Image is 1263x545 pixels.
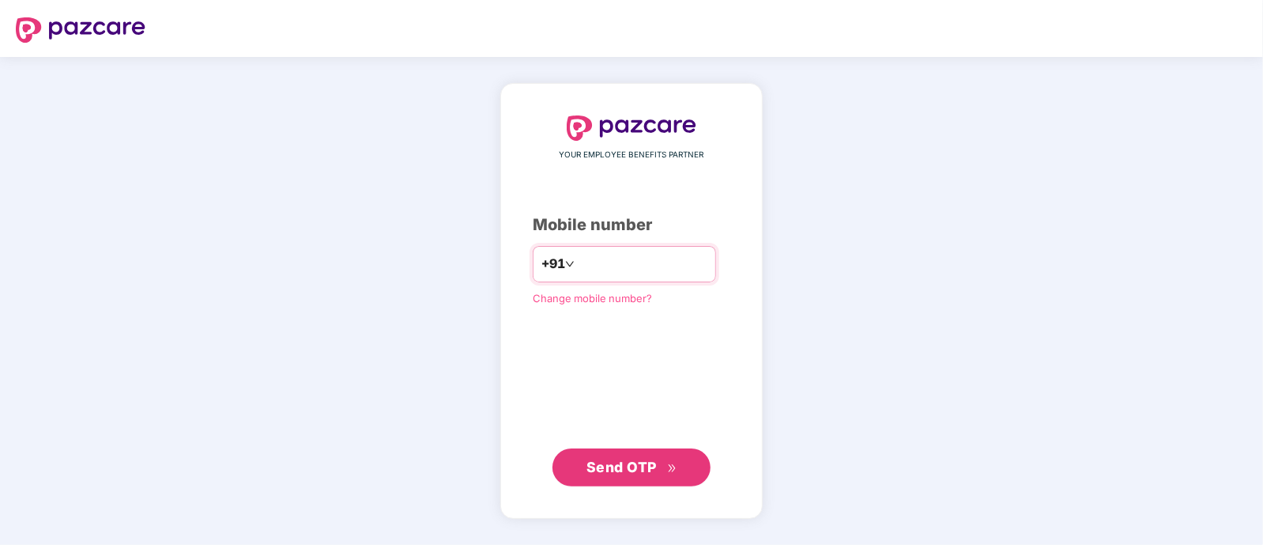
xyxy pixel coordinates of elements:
[533,213,730,237] div: Mobile number
[565,259,575,269] span: down
[16,17,145,43] img: logo
[541,254,565,274] span: +91
[533,292,652,305] a: Change mobile number?
[667,464,677,474] span: double-right
[552,448,711,486] button: Send OTPdouble-right
[567,115,696,141] img: logo
[560,149,704,161] span: YOUR EMPLOYEE BENEFITS PARTNER
[586,459,657,475] span: Send OTP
